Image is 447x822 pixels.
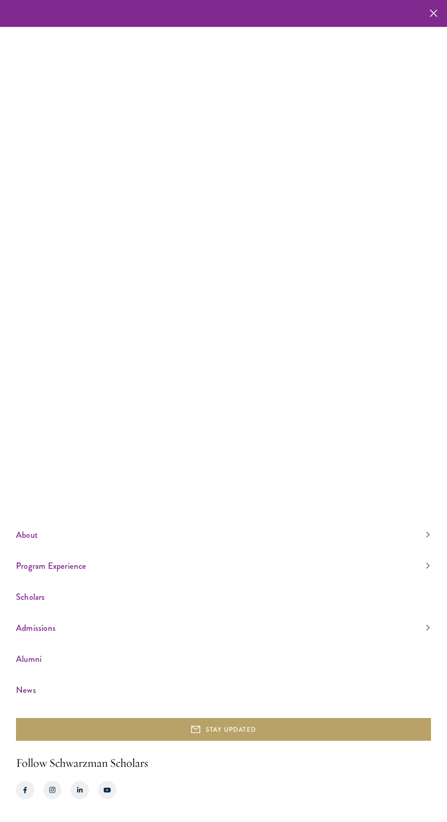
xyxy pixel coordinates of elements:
a: About [16,527,430,542]
a: Alumni [16,651,430,666]
a: Scholars [16,589,430,604]
a: News [16,682,430,697]
h2: Follow Schwarzman Scholars [16,754,431,772]
a: Admissions [16,620,430,635]
a: Program Experience [16,558,430,573]
button: STAY UPDATED [16,718,431,741]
